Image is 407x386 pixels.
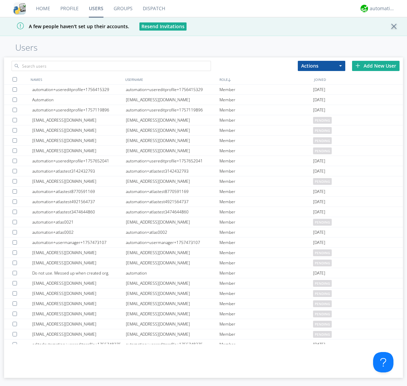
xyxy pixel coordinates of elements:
span: pending [313,311,332,317]
img: plus.svg [355,63,360,68]
div: Member [219,288,313,298]
div: Member [219,197,313,207]
a: [EMAIL_ADDRESS][DOMAIN_NAME][EMAIL_ADDRESS][DOMAIN_NAME]Memberpending [4,319,403,329]
div: automation+usereditprofile+1757119896 [32,105,126,115]
div: automation+usermanager+1757473107 [126,238,219,247]
div: Member [219,339,313,349]
span: A few people haven't set up their accounts. [5,23,129,30]
div: Member [219,278,313,288]
div: [EMAIL_ADDRESS][DOMAIN_NAME] [32,299,126,309]
a: [EMAIL_ADDRESS][DOMAIN_NAME][EMAIL_ADDRESS][DOMAIN_NAME]Memberpending [4,136,403,146]
span: [DATE] [313,238,325,248]
div: [EMAIL_ADDRESS][DOMAIN_NAME] [126,248,219,258]
div: [EMAIL_ADDRESS][DOMAIN_NAME] [126,125,219,135]
div: [EMAIL_ADDRESS][DOMAIN_NAME] [126,217,219,227]
div: [EMAIL_ADDRESS][DOMAIN_NAME] [126,278,219,288]
a: [EMAIL_ADDRESS][DOMAIN_NAME][EMAIL_ADDRESS][DOMAIN_NAME]Memberpending [4,299,403,309]
div: automation+usereditprofile+1756415329 [126,85,219,94]
div: editedautomation+usereditprofile+1755748275 [32,339,126,349]
span: pending [313,249,332,256]
span: [DATE] [313,227,325,238]
a: automation+usereditprofile+1756415329automation+usereditprofile+1756415329Member[DATE] [4,85,403,95]
span: [DATE] [313,105,325,115]
a: automation+atlas0021[EMAIL_ADDRESS][DOMAIN_NAME]Memberpending [4,217,403,227]
span: pending [313,219,332,226]
a: [EMAIL_ADDRESS][DOMAIN_NAME][EMAIL_ADDRESS][DOMAIN_NAME]Memberpending [4,329,403,339]
span: pending [313,137,332,144]
a: automation+atlastest8770591169automation+atlastest8770591169Member[DATE] [4,187,403,197]
div: Add New User [352,61,400,71]
div: automation [126,268,219,278]
div: Member [219,95,313,105]
div: [EMAIL_ADDRESS][DOMAIN_NAME] [32,278,126,288]
span: pending [313,331,332,338]
div: automation+atlastest4921564737 [126,197,219,207]
span: pending [313,321,332,328]
span: pending [313,280,332,287]
div: Member [219,156,313,166]
div: Member [219,176,313,186]
span: pending [313,300,332,307]
span: pending [313,147,332,154]
button: Actions [298,61,345,71]
a: automation+atlastest3142432793automation+atlastest3142432793Member[DATE] [4,166,403,176]
div: USERNAME [123,74,218,84]
div: Member [219,227,313,237]
a: [EMAIL_ADDRESS][DOMAIN_NAME][EMAIL_ADDRESS][DOMAIN_NAME]Memberpending [4,115,403,125]
a: automation+atlastest3474644860automation+atlastest3474644860Member[DATE] [4,207,403,217]
div: JOINED [312,74,407,84]
span: [DATE] [313,156,325,166]
div: automation+usereditprofile+1757652041 [126,156,219,166]
a: automation+usereditprofile+1757119896automation+usereditprofile+1757119896Member[DATE] [4,105,403,115]
div: ROLE [218,74,312,84]
div: automation+atlastest3474644860 [126,207,219,217]
div: automation+atlastest8770591169 [126,187,219,196]
div: Member [219,207,313,217]
div: [EMAIL_ADDRESS][DOMAIN_NAME] [126,258,219,268]
div: [EMAIL_ADDRESS][DOMAIN_NAME] [32,309,126,319]
div: Member [219,299,313,309]
div: Member [219,268,313,278]
span: [DATE] [313,197,325,207]
img: cddb5a64eb264b2086981ab96f4c1ba7 [14,2,26,15]
div: Member [219,319,313,329]
a: [EMAIL_ADDRESS][DOMAIN_NAME][EMAIL_ADDRESS][DOMAIN_NAME]Memberpending [4,258,403,268]
span: pending [313,178,332,185]
div: [EMAIL_ADDRESS][DOMAIN_NAME] [32,136,126,145]
a: automation+atlas0002automation+atlas0002Member[DATE] [4,227,403,238]
span: pending [313,290,332,297]
div: Member [219,146,313,156]
a: [EMAIL_ADDRESS][DOMAIN_NAME][EMAIL_ADDRESS][DOMAIN_NAME]Memberpending [4,125,403,136]
div: [EMAIL_ADDRESS][DOMAIN_NAME] [126,115,219,125]
div: automation+atlas0021 [32,217,126,227]
iframe: Toggle Customer Support [373,352,393,372]
div: automation+atlastest3142432793 [32,166,126,176]
div: [EMAIL_ADDRESS][DOMAIN_NAME] [126,319,219,329]
div: [EMAIL_ADDRESS][DOMAIN_NAME] [32,146,126,156]
a: [EMAIL_ADDRESS][DOMAIN_NAME][EMAIL_ADDRESS][DOMAIN_NAME]Memberpending [4,288,403,299]
div: [EMAIL_ADDRESS][DOMAIN_NAME] [126,176,219,186]
div: automation+atlastest3474644860 [32,207,126,217]
a: Do not use. Messed up when created org.automationMember[DATE] [4,268,403,278]
div: [EMAIL_ADDRESS][DOMAIN_NAME] [32,115,126,125]
div: Member [219,115,313,125]
div: automation+atlas0002 [32,227,126,237]
input: Search users [12,61,211,71]
div: Member [219,187,313,196]
div: Member [219,166,313,176]
div: automation+usereditprofile+1755748275 [126,339,219,349]
img: d2d01cd9b4174d08988066c6d424eccd [361,5,368,12]
div: Member [219,238,313,247]
span: [DATE] [313,339,325,350]
div: automation+usermanager+1757473107 [32,238,126,247]
div: automation+usereditprofile+1757119896 [126,105,219,115]
a: [EMAIL_ADDRESS][DOMAIN_NAME][EMAIL_ADDRESS][DOMAIN_NAME]Memberpending [4,248,403,258]
div: automation+usereditprofile+1756415329 [32,85,126,94]
a: [EMAIL_ADDRESS][DOMAIN_NAME][EMAIL_ADDRESS][DOMAIN_NAME]Memberpending [4,309,403,319]
a: editedautomation+usereditprofile+1755748275automation+usereditprofile+1755748275Member[DATE] [4,339,403,350]
div: automation+atlastest4921564737 [32,197,126,207]
a: Automation[EMAIL_ADDRESS][DOMAIN_NAME]Member[DATE] [4,95,403,105]
div: automation+atlas [370,5,395,12]
div: [EMAIL_ADDRESS][DOMAIN_NAME] [32,125,126,135]
div: Do not use. Messed up when created org. [32,268,126,278]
